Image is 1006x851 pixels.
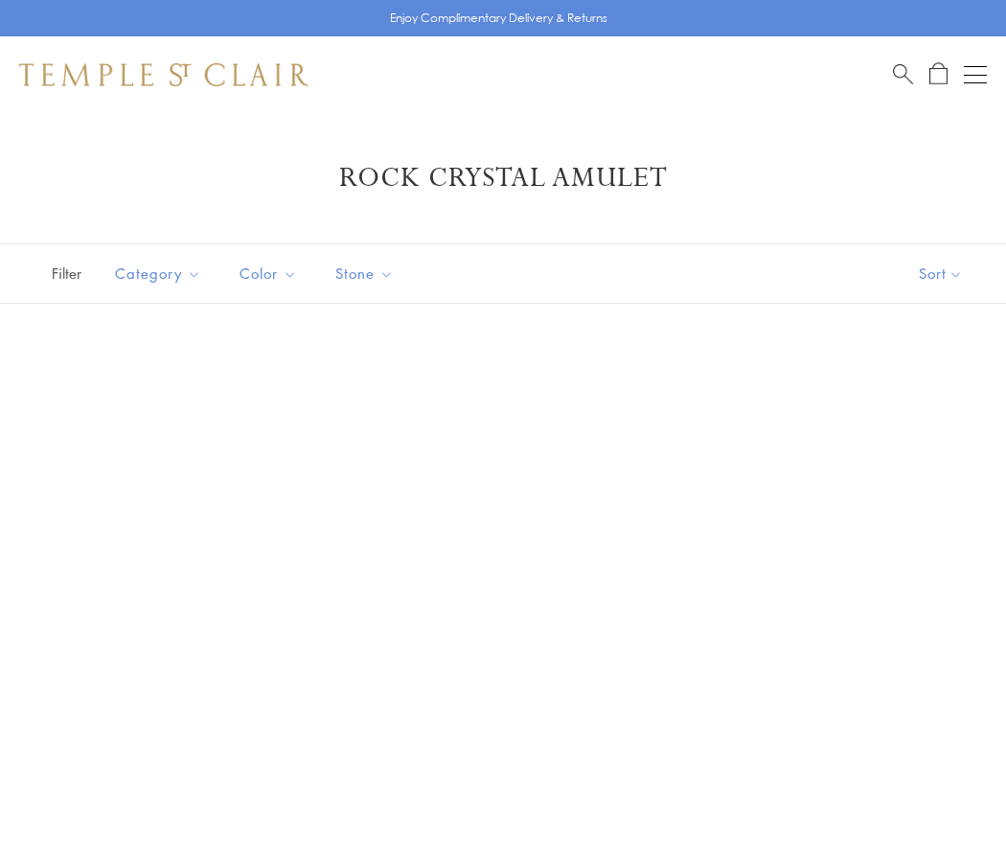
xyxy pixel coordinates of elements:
[876,244,1006,303] button: Show sort by
[964,63,987,86] button: Open navigation
[19,63,309,86] img: Temple St. Clair
[230,262,311,286] span: Color
[893,62,913,86] a: Search
[326,262,408,286] span: Stone
[105,262,216,286] span: Category
[929,62,948,86] a: Open Shopping Bag
[48,161,958,195] h1: Rock Crystal Amulet
[390,9,607,28] p: Enjoy Complimentary Delivery & Returns
[321,252,408,295] button: Stone
[101,252,216,295] button: Category
[225,252,311,295] button: Color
